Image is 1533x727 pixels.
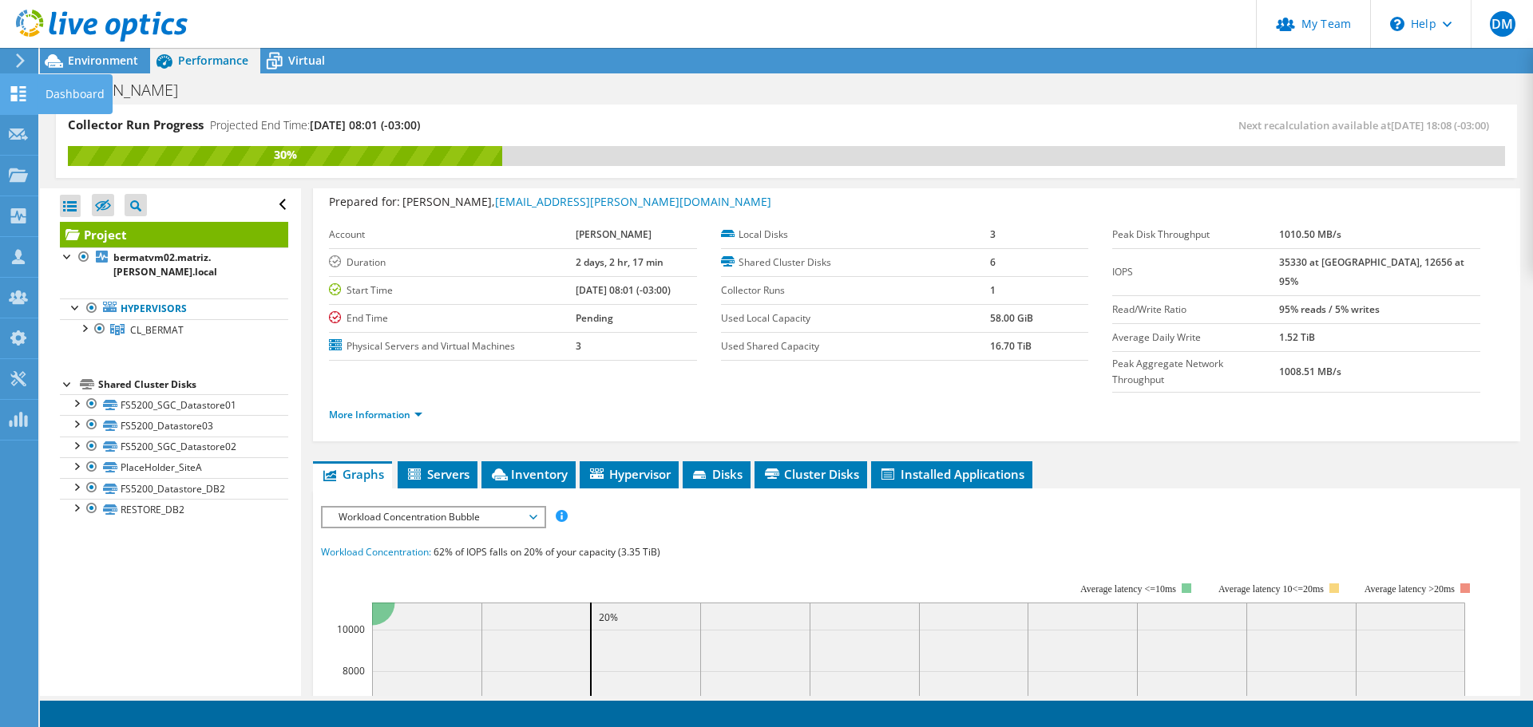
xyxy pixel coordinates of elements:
text: 8000 [343,664,365,678]
svg: \n [1390,17,1404,31]
label: End Time [329,310,576,326]
label: IOPS [1112,264,1279,280]
label: Used Shared Capacity [721,338,990,354]
b: 2 days, 2 hr, 17 min [576,255,664,269]
div: 30% [68,146,502,164]
span: [PERSON_NAME], [402,194,771,209]
label: Physical Servers and Virtual Machines [329,338,576,354]
span: Virtual [288,53,325,68]
a: FS5200_SGC_Datastore02 [60,437,288,457]
b: 6 [990,255,996,269]
a: More Information [329,408,422,421]
label: Duration [329,255,576,271]
a: bermatvm02.matriz.[PERSON_NAME].local [60,247,288,283]
label: Peak Aggregate Network Throughput [1112,356,1279,388]
b: bermatvm02.matriz.[PERSON_NAME].local [113,251,217,279]
text: 10000 [337,622,365,636]
label: Account [329,227,576,243]
b: 1 [990,283,996,297]
span: Workload Concentration: [321,545,431,559]
span: Graphs [321,466,384,482]
span: Servers [406,466,469,482]
b: [PERSON_NAME] [576,227,652,241]
a: [EMAIL_ADDRESS][PERSON_NAME][DOMAIN_NAME] [495,194,771,209]
label: Peak Disk Throughput [1112,227,1279,243]
b: 3 [990,227,996,241]
label: Average Daily Write [1112,330,1279,346]
label: Collector Runs [721,283,990,298]
a: Project [60,222,288,247]
label: Read/Write Ratio [1112,302,1279,318]
label: Local Disks [721,227,990,243]
div: Dashboard [38,74,113,114]
label: Prepared for: [329,194,400,209]
b: 35330 at [GEOGRAPHIC_DATA], 12656 at 95% [1279,255,1464,288]
label: Start Time [329,283,576,298]
div: Shared Cluster Disks [98,375,288,394]
span: Cluster Disks [763,466,859,482]
span: Environment [68,53,138,68]
b: Pending [576,311,613,325]
b: 95% reads / 5% writes [1279,302,1380,316]
span: Performance [178,53,248,68]
b: 3 [576,339,581,353]
b: 16.70 TiB [990,339,1032,353]
a: RESTORE_DB2 [60,499,288,520]
a: FS5200_SGC_Datastore01 [60,394,288,415]
h4: Projected End Time: [210,117,420,134]
span: Inventory [489,466,568,482]
span: CL_BERMAT [130,323,184,337]
b: 1.52 TiB [1279,330,1315,344]
h1: [PERSON_NAME] [52,81,203,99]
b: [DATE] 08:01 (-03:00) [576,283,671,297]
span: [DATE] 08:01 (-03:00) [310,117,420,132]
b: 58.00 GiB [990,311,1033,325]
b: 1010.50 MB/s [1279,227,1341,241]
span: Installed Applications [879,466,1024,482]
tspan: Average latency 10<=20ms [1218,583,1324,595]
a: PlaceHolder_SiteA [60,457,288,478]
a: FS5200_Datastore03 [60,415,288,436]
label: Shared Cluster Disks [721,255,990,271]
span: 62% of IOPS falls on 20% of your capacity (3.35 TiB) [434,545,660,559]
a: Hypervisors [60,298,288,319]
span: Hypervisor [588,466,671,482]
text: Average latency >20ms [1365,583,1455,595]
a: FS5200_Datastore_DB2 [60,478,288,499]
b: 1008.51 MB/s [1279,365,1341,378]
span: [DATE] 18:08 (-03:00) [1391,118,1489,132]
span: Next recalculation available at [1238,118,1497,132]
label: Used Local Capacity [721,310,990,326]
a: CL_BERMAT [60,319,288,340]
span: Disks [691,466,743,482]
span: DM [1490,11,1515,37]
tspan: Average latency <=10ms [1080,583,1176,595]
text: 20% [599,610,618,624]
span: Workload Concentration Bubble [331,508,536,527]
